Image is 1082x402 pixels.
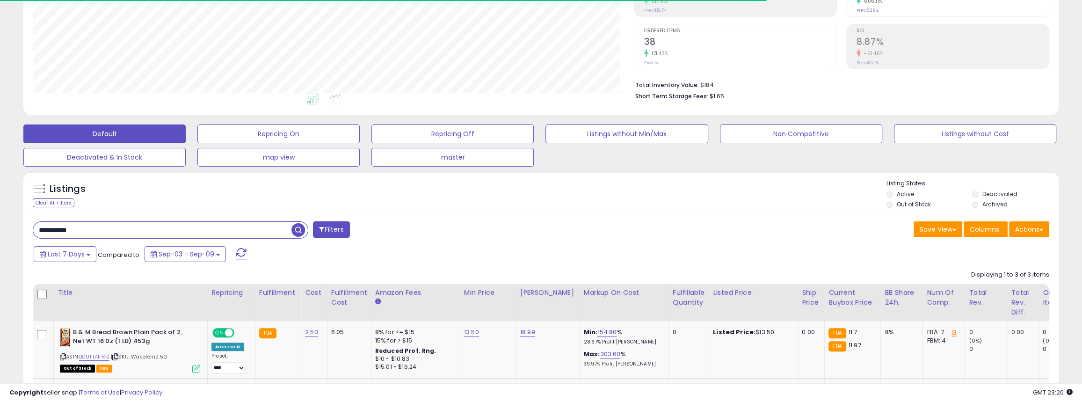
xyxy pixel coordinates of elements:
b: Reduced Prof. Rng. [375,347,436,355]
div: 8% for <= $15 [375,328,453,336]
span: $1.65 [710,92,724,101]
th: The percentage added to the cost of goods (COGS) that forms the calculator for Min & Max prices. [580,284,668,321]
button: Filters [313,221,349,238]
div: Amazon AI [211,343,244,351]
a: 2.50 [305,328,318,337]
b: Max: [584,350,600,358]
span: 11.7 [849,328,857,336]
div: $15.01 - $16.24 [375,363,453,371]
button: Save View [914,221,962,237]
small: -51.45% [861,50,884,57]
h5: Listings [50,183,86,196]
div: % [584,328,661,345]
a: Privacy Policy [121,388,162,397]
span: Last 7 Days [48,249,85,259]
small: Prev: $12.74 [644,7,667,13]
small: Prev: 2.29% [857,7,879,13]
div: Listed Price [713,288,794,298]
span: OFF [233,329,248,337]
small: Prev: 18.27% [857,60,879,66]
button: Last 7 Days [34,246,96,262]
a: 303.60 [600,350,620,359]
small: (0%) [969,337,982,344]
div: Total Rev. [969,288,1003,307]
a: Terms of Use [80,388,120,397]
b: Listed Price: [713,328,755,336]
span: Columns [970,225,999,234]
small: Amazon Fees. [375,298,381,306]
b: Short Term Storage Fees: [635,92,708,100]
small: Prev: 14 [644,60,659,66]
b: Min: [584,328,598,336]
div: Cost [305,288,323,298]
div: Title [58,288,203,298]
div: Clear All Filters [33,198,74,207]
div: Amazon Fees [375,288,456,298]
div: [PERSON_NAME] [520,288,576,298]
span: ROI [857,29,1049,34]
button: Actions [1009,221,1049,237]
img: 51ojBshy9PL._SL40_.jpg [60,328,71,347]
small: FBA [828,341,846,351]
button: map view [197,148,360,167]
small: FBA [259,328,276,338]
label: Out of Stock [897,200,931,208]
div: Repricing [211,288,251,298]
div: 0 [1043,328,1081,336]
div: 0 [673,328,702,336]
strong: Copyright [9,388,44,397]
a: 13.50 [464,328,479,337]
div: 8% [885,328,915,336]
div: FBM: 4 [927,336,958,345]
span: Ordered Items [644,29,836,34]
h2: 38 [644,37,836,49]
div: Preset: [211,353,248,374]
label: Active [897,190,914,198]
h2: 8.87% [857,37,1049,49]
button: Listings without Min/Max [545,124,708,143]
small: (0%) [1043,337,1056,344]
div: 0 [969,345,1007,353]
div: Fulfillment Cost [331,288,367,307]
div: 0.00 [802,328,817,336]
div: % [584,350,661,367]
div: seller snap | | [9,388,162,397]
a: 154.80 [597,328,617,337]
div: $13.50 [713,328,791,336]
button: Default [23,124,186,143]
span: All listings that are currently out of stock and unavailable for purchase on Amazon [60,365,95,373]
div: 0 [1043,345,1081,353]
a: 18.99 [520,328,535,337]
button: Columns [964,221,1008,237]
button: Non Competitive [720,124,882,143]
button: master [371,148,534,167]
button: Listings without Cost [894,124,1056,143]
div: Fulfillment [259,288,297,298]
label: Deactivated [982,190,1017,198]
p: 39.97% Profit [PERSON_NAME] [584,361,661,367]
label: Archived [982,200,1008,208]
button: Sep-03 - Sep-09 [145,246,226,262]
div: Min Price [464,288,512,298]
div: FBA: 7 [927,328,958,336]
p: Listing States: [886,179,1059,188]
div: Ship Price [802,288,821,307]
button: Repricing Off [371,124,534,143]
a: B00FL41H4S [79,353,109,361]
div: Ordered Items [1043,288,1077,307]
span: FBA [96,365,112,373]
div: Fulfillable Quantity [673,288,705,307]
div: 0 [969,328,1007,336]
b: Total Inventory Value: [635,81,699,89]
div: $10 - $10.83 [375,355,453,363]
div: Num of Comp. [927,288,961,307]
span: Sep-03 - Sep-09 [159,249,214,259]
small: 171.43% [648,50,668,57]
button: Repricing On [197,124,360,143]
li: $184 [635,79,1042,90]
small: FBA [828,328,846,338]
b: B & M Bread Brown Plain Pack of 2, Net WT 16 0z (1 LB) 453g [73,328,187,348]
p: 28.67% Profit [PERSON_NAME] [584,339,661,345]
span: Compared to: [98,250,141,259]
span: 11.97 [849,341,861,350]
